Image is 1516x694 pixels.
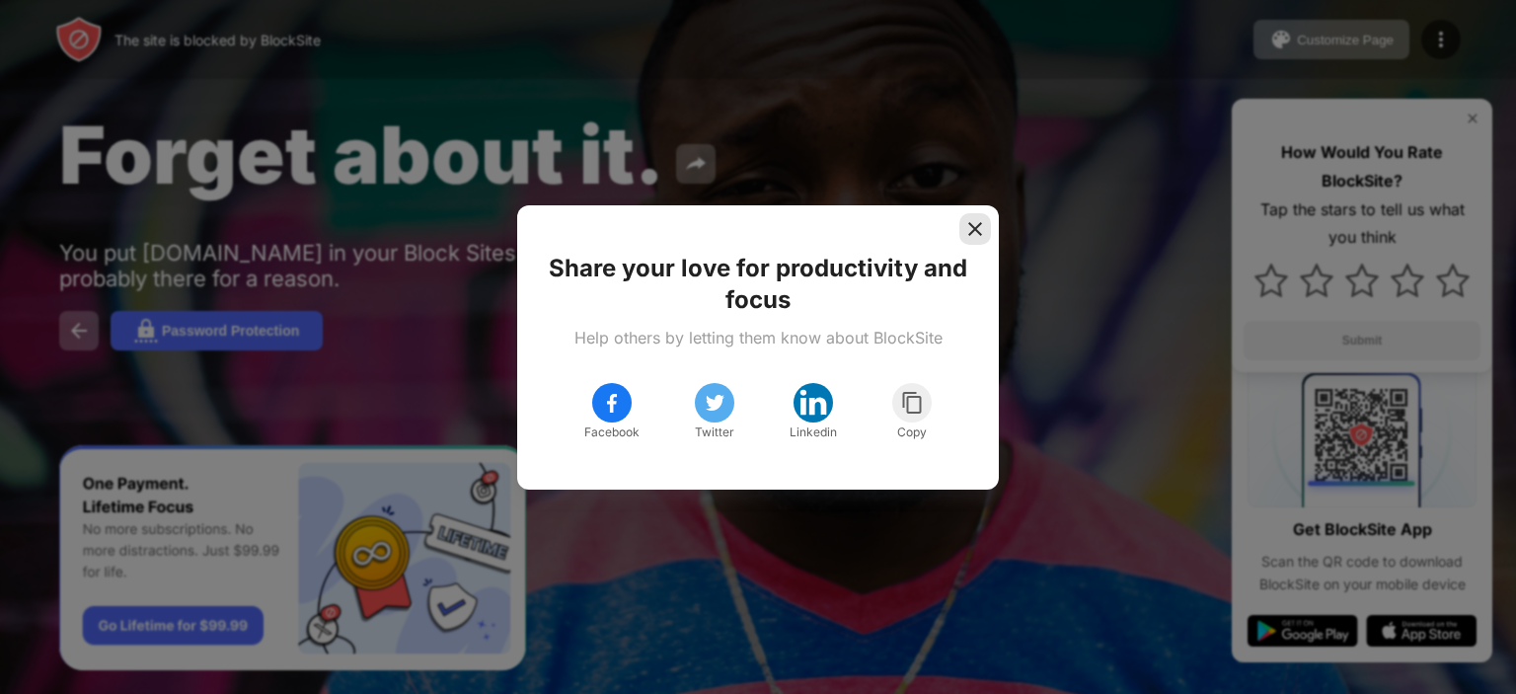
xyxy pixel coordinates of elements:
div: Facebook [584,423,640,442]
div: Copy [897,423,927,442]
img: twitter.svg [703,391,726,415]
div: Share your love for productivity and focus [541,253,975,316]
img: linkedin.svg [797,387,829,419]
div: Help others by letting them know about BlockSite [574,328,943,347]
div: Linkedin [790,423,837,442]
div: Twitter [695,423,734,442]
img: facebook.svg [600,391,624,415]
img: copy.svg [900,391,925,415]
